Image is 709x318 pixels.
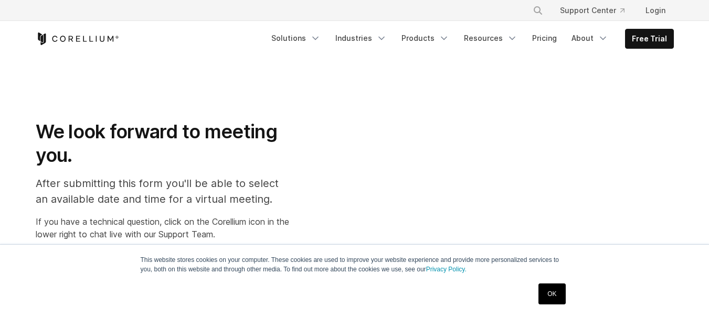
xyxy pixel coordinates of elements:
div: Navigation Menu [520,1,674,20]
a: Login [637,1,674,20]
a: Privacy Policy. [426,266,467,273]
a: Pricing [526,29,563,48]
a: Industries [329,29,393,48]
p: This website stores cookies on your computer. These cookies are used to improve your website expe... [141,255,569,274]
p: After submitting this form you'll be able to select an available date and time for a virtual meet... [36,176,289,207]
a: Support Center [552,1,633,20]
a: Resources [458,29,524,48]
a: Free Trial [626,29,673,48]
button: Search [528,1,547,20]
a: Products [395,29,456,48]
a: Corellium Home [36,32,119,45]
a: OK [538,283,565,304]
a: About [565,29,615,48]
div: Navigation Menu [265,29,674,49]
h1: We look forward to meeting you. [36,120,289,167]
a: Solutions [265,29,327,48]
p: If you have a technical question, click on the Corellium icon in the lower right to chat live wit... [36,215,289,240]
